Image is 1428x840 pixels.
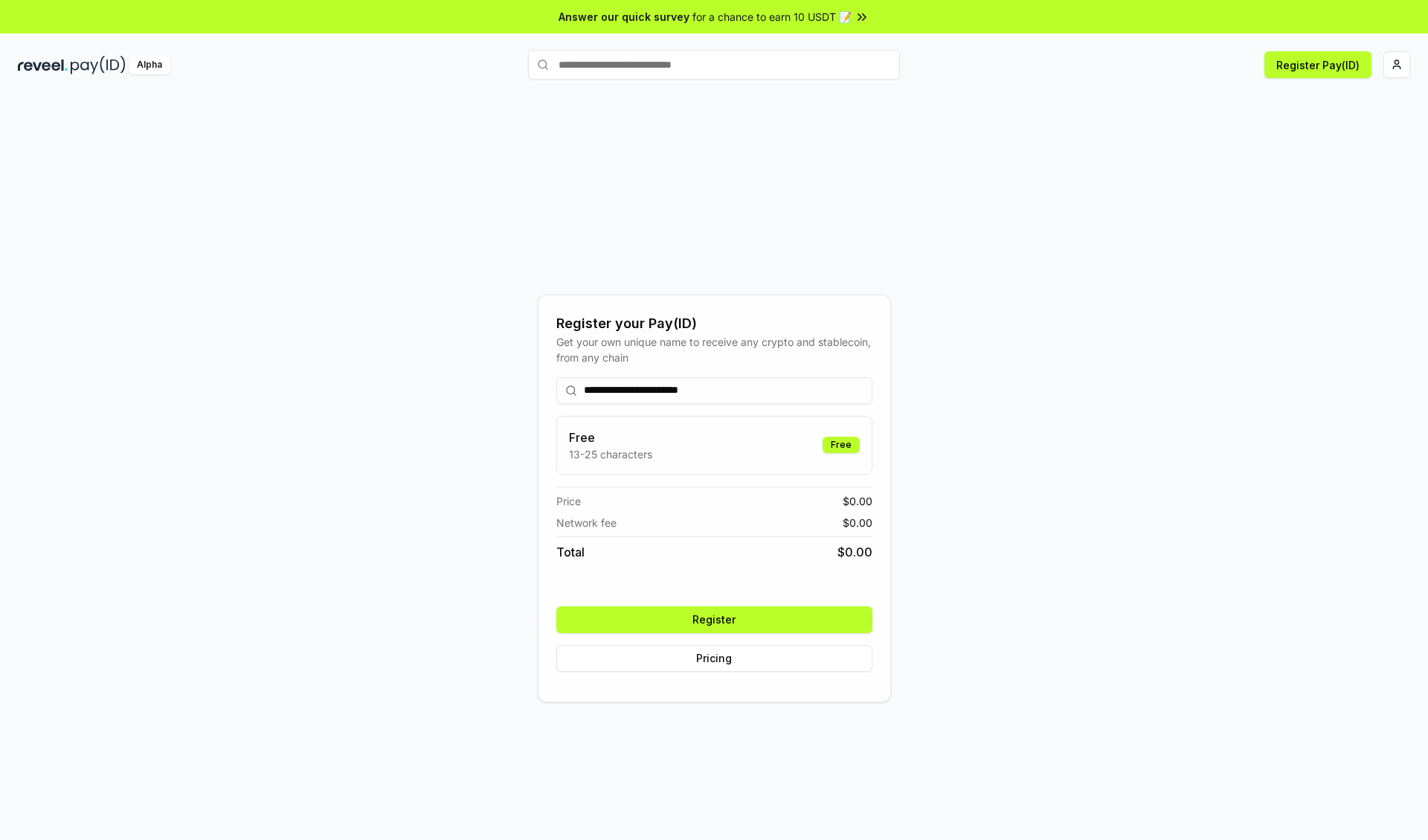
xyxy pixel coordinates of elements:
[843,493,872,509] span: $ 0.00
[837,543,872,561] span: $ 0.00
[1264,51,1371,78] button: Register Pay(ID)
[692,9,852,25] span: for a chance to earn 10 USDT 📝
[556,606,872,633] button: Register
[823,437,860,453] div: Free
[18,56,68,74] img: reveel_dark
[569,446,652,462] p: 13-25 characters
[71,56,126,74] img: pay_id
[569,429,652,446] h3: Free
[559,9,689,25] span: Answer our quick survey
[556,645,872,672] button: Pricing
[556,515,617,530] span: Network fee
[129,56,170,74] div: Alpha
[556,543,585,561] span: Total
[556,313,872,334] div: Register your Pay(ID)
[556,493,581,509] span: Price
[556,334,872,365] div: Get your own unique name to receive any crypto and stablecoin, from any chain
[843,515,872,530] span: $ 0.00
